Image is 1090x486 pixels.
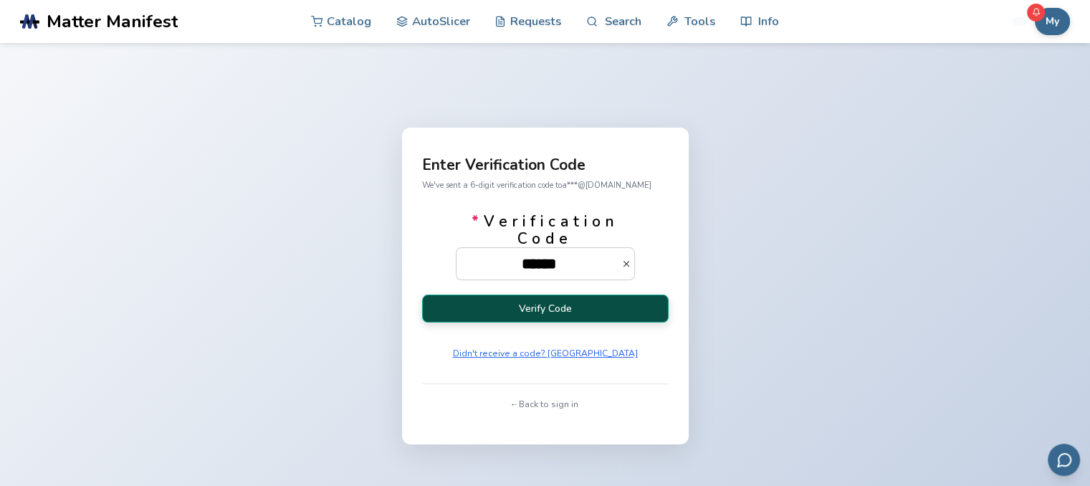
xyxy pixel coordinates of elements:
input: *Verification Code [456,248,621,280]
button: My [1035,8,1070,35]
button: Verify Code [422,295,669,323]
button: Didn't receive a code? [GEOGRAPHIC_DATA] [448,343,643,363]
button: *Verification Code [621,259,635,269]
button: ← Back to sign in [507,394,583,414]
span: Matter Manifest [47,11,178,32]
p: Enter Verification Code [422,158,669,173]
label: Verification Code [456,213,635,280]
p: We've sent a 6-digit verification code to a***@[DOMAIN_NAME] [422,178,669,193]
button: Send feedback via email [1048,444,1080,476]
